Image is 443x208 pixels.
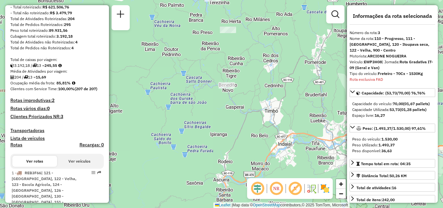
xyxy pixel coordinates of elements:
div: Total de Pedidos não Roteirizados: [10,45,104,51]
strong: (207 de 207) [75,86,97,91]
strong: 0 [47,105,50,111]
strong: 3 [378,30,380,35]
h4: Rotas vários dias: [10,106,104,111]
strong: 36,63 [381,148,392,153]
i: Meta Caixas/viagem: 199,74 Diferença: 45,81 [58,64,62,67]
span: 50,26 KM [389,173,407,178]
strong: Freteiro - 70Cx - 1530Kg [378,71,423,76]
strong: 3.192,18 [56,34,73,39]
span: | [232,203,233,207]
strong: ARCIONE NOGUEIRA [367,54,406,58]
div: Capacidade do veículo: [352,101,433,107]
strong: 53,73 [389,107,400,112]
span: Ocultar deslocamento [250,181,265,196]
div: Veículo: [350,59,435,71]
a: Peso: (1.493,37/1.530,00) 97,61% [350,124,435,132]
a: Total de itens:242,00 [350,195,435,204]
a: Total de atividades:16 [350,183,435,192]
div: Peso disponível: [352,148,433,154]
span: Peso do veículo: [352,137,398,141]
div: Peso total roteirizado: [10,28,104,33]
strong: R$ 621.506,76 [42,5,69,9]
a: Distância Total:50,26 KM [350,171,435,180]
div: Distância Total: [356,173,407,179]
strong: 204 [68,16,75,21]
div: Atividade não roteirizada - TONOLLI SERVICOS DE [219,82,235,89]
div: Espaço livre: [352,113,433,118]
span: Ocupação média da frota: [10,80,55,85]
i: Total de rotas [24,75,28,79]
strong: 295 [64,22,71,27]
strong: 70,00 [393,101,403,106]
div: Rota exclusiva FAD [350,77,435,82]
div: Map data © contributors,© 2025 TomTom, Microsoft [213,202,350,208]
a: Exibir filtros [329,8,342,21]
span: Peso: (1.493,37/1.530,00) 97,61% [363,126,426,131]
strong: (01,67 pallets) [403,101,430,106]
strong: 242,00 [382,197,395,202]
strong: 3 [61,114,63,119]
strong: 89.931,56 [49,28,67,33]
strong: 4 [75,40,78,44]
a: OpenStreetMap [253,203,281,207]
div: - Total roteirizado: [10,4,104,10]
a: Capacidade: (53,73/70,00) 76,76% [350,88,435,97]
span: Tempo total em rota: 04:35 [361,161,411,166]
div: Capacidade: (53,73/70,00) 76,76% [350,98,435,121]
em: Rota exportada [97,171,101,175]
div: Cubagem total roteirizado: [10,33,104,39]
img: Exibir/Ocultar setores [320,183,330,194]
div: Total de Atividades não Roteirizadas: [10,39,104,45]
a: Leaflet [215,203,231,207]
span: Exibir rótulo [287,181,303,196]
strong: 245,55 [44,63,57,68]
div: Total de itens: [356,197,395,203]
div: Média de Atividades por viagem: [10,68,104,74]
div: 204 / 13 = [10,74,104,80]
div: Peso Utilizado: [352,142,433,148]
div: Total de Pedidos Roteirizados: [10,22,104,28]
div: Motorista: [350,53,435,59]
a: Zoom out [336,189,346,199]
strong: 1.530,00 [381,137,398,141]
span: Total de atividades: [356,185,396,190]
div: Tipo do veículo: [350,71,435,77]
strong: 110 - Progresso, 111 - [GEOGRAPHIC_DATA], 120 - Itoupava seca, 122 - Velha, 900 - Centro [350,36,429,53]
strong: 4 [71,45,74,50]
em: Média calculada utilizando a maior ocupação (%Peso ou %Cubagem) de cada rota da sessão. Rotas cro... [72,81,75,85]
div: Atividade não roteirizada - BAR DO TREVO [220,27,236,33]
button: Ver rotas [12,156,57,167]
a: Zoom in [336,179,346,189]
h4: Lista de veículos [10,136,104,141]
div: - Total não roteirizado: [10,10,104,16]
span: Ocultar NR [269,181,284,196]
em: Opções [91,171,95,175]
strong: 85,81% [56,80,71,85]
strong: 15,69 [36,75,46,80]
div: Total de Atividades Roteirizadas: [10,16,104,22]
div: Peso: (1.493,37/1.530,00) 97,61% [350,134,435,156]
strong: 1.493,37 [378,142,395,147]
i: Total de Atividades [10,75,14,79]
span: + [339,180,343,188]
a: Rotas [10,142,22,148]
h4: Rotas improdutivas: [10,98,104,103]
div: Nome da rota: [350,36,435,53]
span: Clientes com Service Time: [10,86,58,91]
strong: EWP3H08 [364,59,382,64]
strong: 16,27 [375,113,385,118]
div: Número da rota: [350,30,435,36]
a: Tempo total em rota: 04:35 [350,159,435,168]
div: 3.192,18 / 13 = [10,63,104,68]
button: Ver veículos [57,156,102,167]
span: REB3F66 [25,170,41,175]
img: Fluxo de ruas [306,183,317,194]
strong: R$ 3.479,79 [50,10,72,15]
strong: 16 [392,185,396,190]
strong: (01,28 pallets) [400,107,426,112]
i: Cubagem total roteirizado [10,64,14,67]
span: Capacidade: (53,73/70,00) 76,76% [362,91,425,95]
h4: Transportadoras [10,128,104,133]
i: Total de rotas [32,64,37,67]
